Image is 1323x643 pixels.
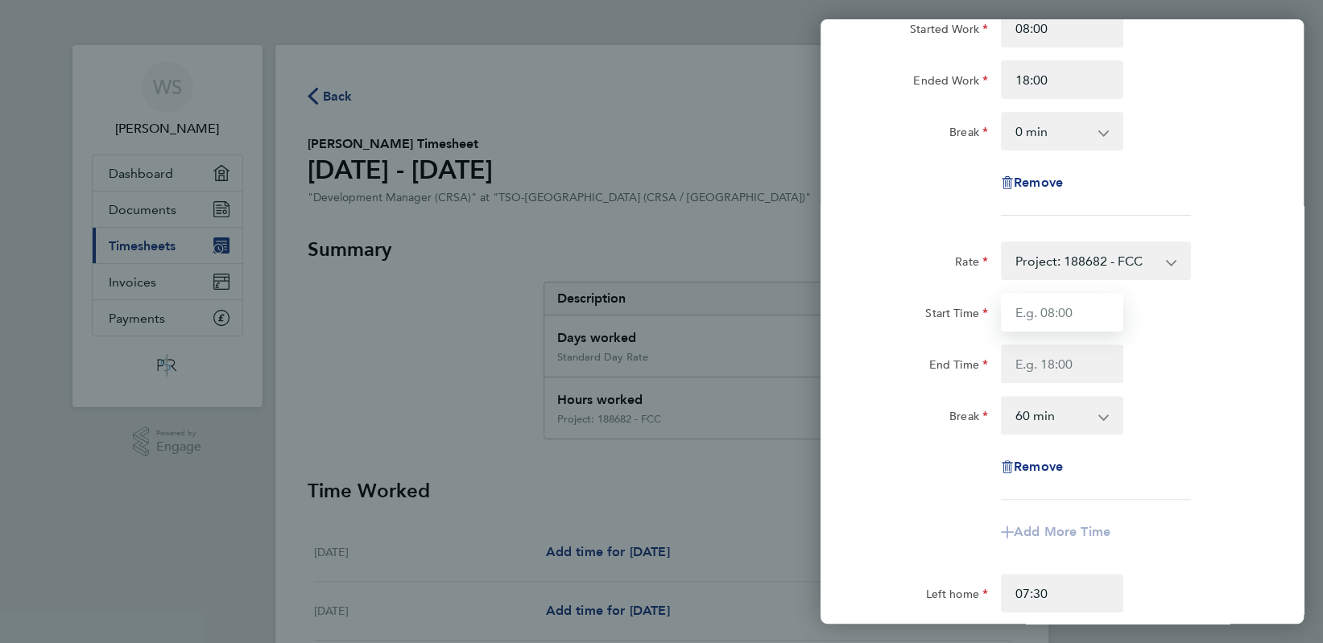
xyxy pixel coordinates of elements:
label: Started Work [910,22,988,41]
span: Remove [1014,175,1063,190]
label: Start Time [925,306,988,325]
label: Break [949,409,988,428]
input: E.g. 18:00 [1001,344,1123,383]
span: Remove [1014,459,1063,474]
button: Remove [1001,460,1063,473]
button: Remove [1001,176,1063,189]
input: E.g. 08:00 [1001,574,1123,612]
label: Left home [926,587,988,606]
label: Ended Work [913,73,988,93]
input: E.g. 08:00 [1001,293,1123,332]
label: Rate [955,254,988,274]
input: E.g. 08:00 [1001,9,1123,47]
label: Break [949,125,988,144]
input: E.g. 18:00 [1001,60,1123,99]
label: End Time [929,357,988,377]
